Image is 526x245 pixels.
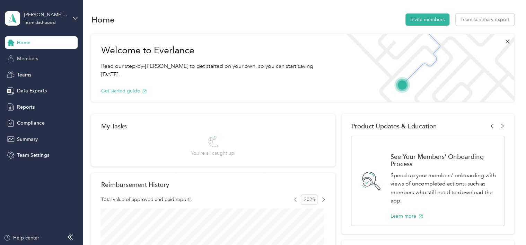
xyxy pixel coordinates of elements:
[101,87,147,94] button: Get started guide
[24,11,67,18] div: [PERSON_NAME] Team
[17,136,38,143] span: Summary
[91,16,114,23] h1: Home
[390,171,497,205] p: Speed up your members' onboarding with views of uncompleted actions, such as members who still ne...
[191,149,236,157] span: You’re all caught up!
[339,34,514,102] img: Welcome to everlance
[101,196,191,203] span: Total value of approved and paid reports
[17,87,46,94] span: Data Exports
[17,55,38,62] span: Members
[17,103,35,111] span: Reports
[101,181,169,188] h2: Reimbursement History
[17,119,44,127] span: Compliance
[17,71,31,79] span: Teams
[17,152,49,159] span: Team Settings
[390,212,423,220] button: Learn more
[101,62,329,79] p: Read our step-by-[PERSON_NAME] to get started on your own, so you can start saving [DATE].
[17,39,30,46] span: Home
[101,45,329,56] h1: Welcome to Everlance
[487,206,526,245] iframe: Everlance-gr Chat Button Frame
[351,122,437,130] span: Product Updates & Education
[4,234,39,242] button: Help center
[301,194,317,205] span: 2025
[405,13,449,26] button: Invite members
[101,122,325,130] div: My Tasks
[24,21,56,25] div: Team dashboard
[456,13,514,26] button: Team summary export
[390,153,497,167] h1: See Your Members' Onboarding Process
